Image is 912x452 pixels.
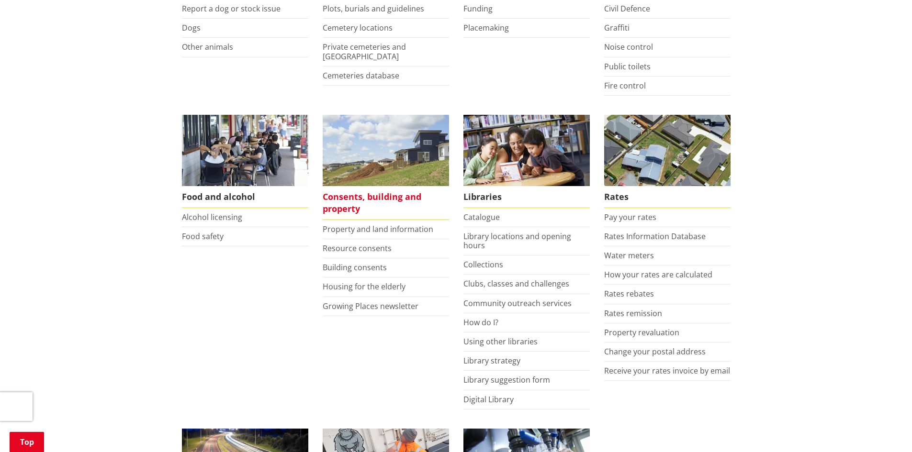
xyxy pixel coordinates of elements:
[604,186,731,208] span: Rates
[182,3,281,14] a: Report a dog or stock issue
[604,42,653,52] a: Noise control
[604,365,730,376] a: Receive your rates invoice by email
[182,42,233,52] a: Other animals
[463,394,514,405] a: Digital Library
[604,80,646,91] a: Fire control
[323,115,449,220] a: New Pokeno housing development Consents, building and property
[182,22,201,33] a: Dogs
[323,224,433,234] a: Property and land information
[323,115,449,186] img: Land and property thumbnail
[463,317,498,328] a: How do I?
[323,22,393,33] a: Cemetery locations
[10,432,44,452] a: Top
[323,42,406,61] a: Private cemeteries and [GEOGRAPHIC_DATA]
[604,288,654,299] a: Rates rebates
[182,115,308,208] a: Food and Alcohol in the Waikato Food and alcohol
[463,115,590,186] img: Waikato District Council libraries
[604,61,651,72] a: Public toilets
[463,259,503,270] a: Collections
[604,115,731,208] a: Pay your rates online Rates
[463,22,509,33] a: Placemaking
[463,231,571,251] a: Library locations and opening hours
[604,327,679,338] a: Property revaluation
[604,115,731,186] img: Rates-thumbnail
[182,212,242,222] a: Alcohol licensing
[604,269,712,280] a: How your rates are calculated
[463,336,538,347] a: Using other libraries
[604,250,654,261] a: Water meters
[463,375,550,385] a: Library suggestion form
[463,115,590,208] a: Library membership is free to everyone who lives in the Waikato district. Libraries
[182,231,224,242] a: Food safety
[323,262,387,273] a: Building consents
[604,231,706,242] a: Rates Information Database
[323,243,392,254] a: Resource consents
[868,412,902,446] iframe: Messenger Launcher
[323,3,424,14] a: Plots, burials and guidelines
[182,186,308,208] span: Food and alcohol
[323,301,418,311] a: Growing Places newsletter
[604,22,630,33] a: Graffiti
[604,212,656,222] a: Pay your rates
[463,186,590,208] span: Libraries
[323,281,405,292] a: Housing for the elderly
[323,186,449,220] span: Consents, building and property
[463,212,500,222] a: Catalogue
[463,355,520,366] a: Library strategy
[604,308,662,319] a: Rates remission
[463,298,572,309] a: Community outreach services
[463,278,569,289] a: Clubs, classes and challenges
[604,346,706,357] a: Change your postal address
[463,3,493,14] a: Funding
[182,115,308,186] img: Food and Alcohol in the Waikato
[604,3,650,14] a: Civil Defence
[323,70,399,81] a: Cemeteries database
